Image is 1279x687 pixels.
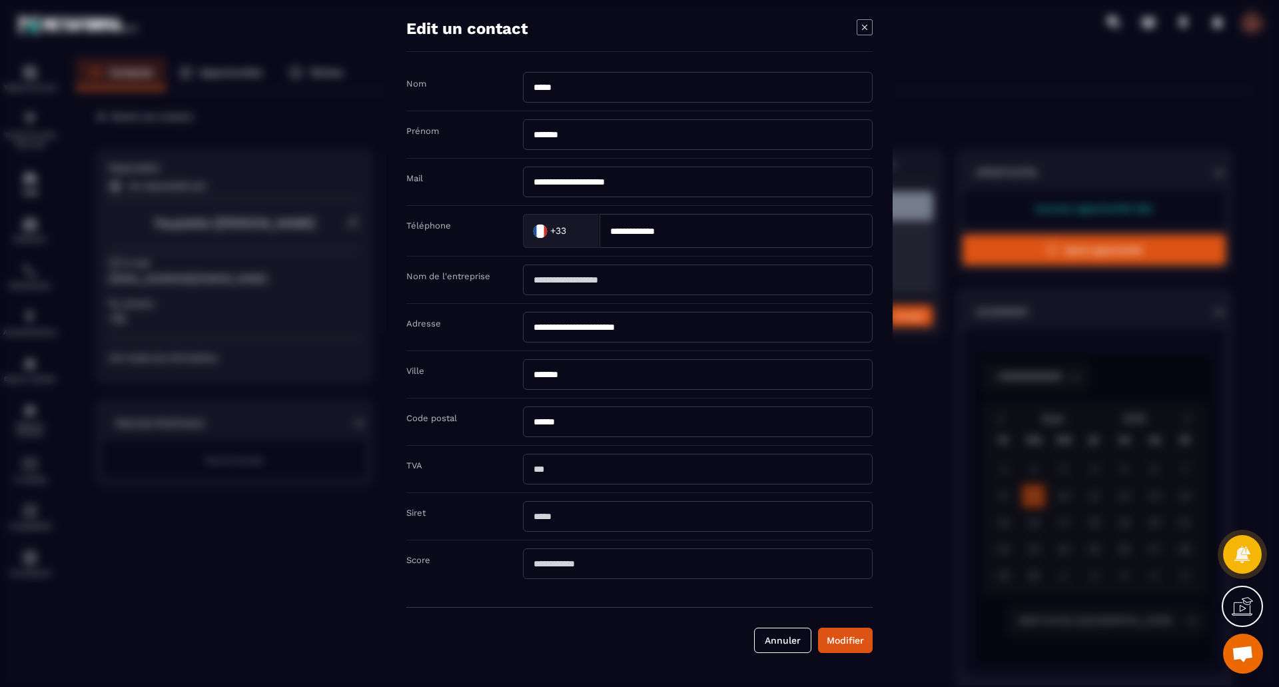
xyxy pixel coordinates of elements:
[406,555,430,565] label: Score
[527,217,554,244] img: Country Flag
[406,221,451,231] label: Téléphone
[1223,634,1263,674] div: Ouvrir le chat
[406,126,439,136] label: Prénom
[406,413,457,423] label: Code postal
[406,19,528,38] h4: Edit un contact
[406,271,490,281] label: Nom de l'entreprise
[406,460,422,470] label: TVA
[569,221,586,241] input: Search for option
[818,628,873,653] button: Modifier
[550,224,566,237] span: +33
[406,508,426,518] label: Siret
[406,79,426,89] label: Nom
[754,628,811,653] button: Annuler
[406,366,424,376] label: Ville
[406,173,423,183] label: Mail
[523,214,600,248] div: Search for option
[406,319,441,329] label: Adresse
